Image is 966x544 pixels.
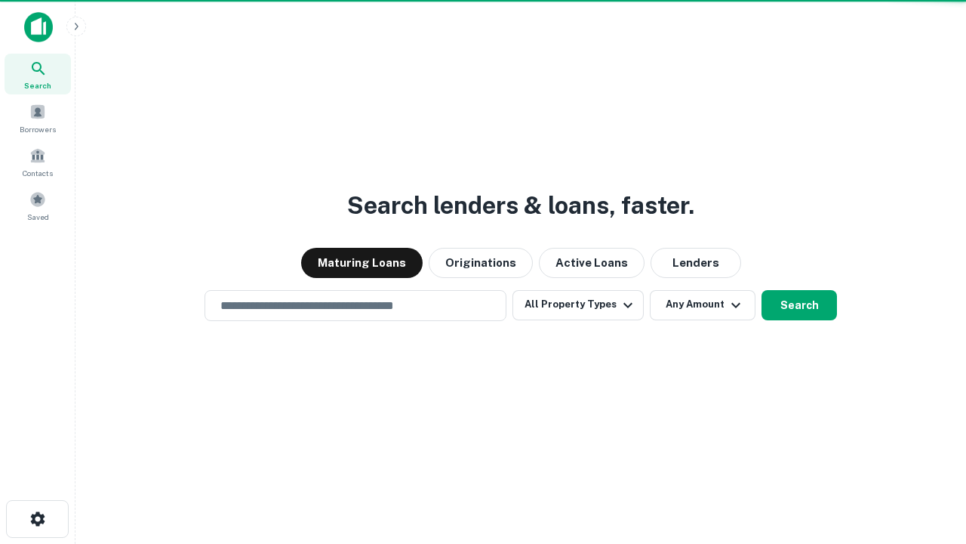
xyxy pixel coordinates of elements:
button: Maturing Loans [301,248,423,278]
a: Borrowers [5,97,71,138]
button: Search [761,290,837,320]
span: Saved [27,211,49,223]
a: Search [5,54,71,94]
button: Lenders [651,248,741,278]
h3: Search lenders & loans, faster. [347,187,694,224]
button: Active Loans [539,248,645,278]
span: Contacts [23,167,53,179]
button: Any Amount [650,290,755,320]
button: All Property Types [512,290,644,320]
a: Saved [5,185,71,226]
span: Search [24,79,51,91]
img: capitalize-icon.png [24,12,53,42]
button: Originations [429,248,533,278]
span: Borrowers [20,123,56,135]
a: Contacts [5,141,71,182]
iframe: Chat Widget [891,375,966,447]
